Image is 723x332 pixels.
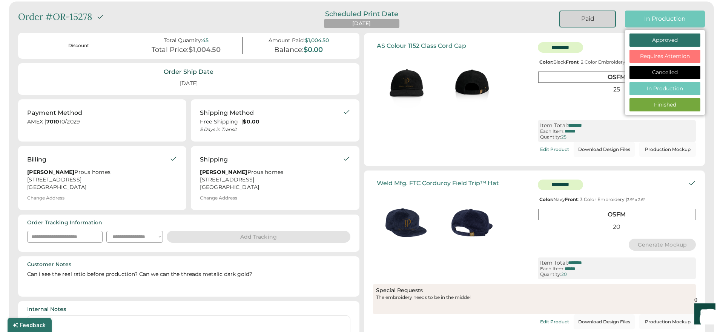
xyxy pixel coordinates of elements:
div: Scheduled Print Date [315,11,409,17]
div: Edit Product [540,147,569,152]
div: In Production [634,15,696,23]
strong: [PERSON_NAME] [27,169,74,175]
div: Internal Notes [27,306,66,313]
button: Generate Mockup [629,239,696,251]
div: 45 [202,37,209,44]
div: 25 [561,134,566,140]
div: Order Tracking Information [27,219,102,227]
strong: Color: [539,196,553,202]
div: In Production [636,85,694,93]
div: Prous homes [STREET_ADDRESS] [GEOGRAPHIC_DATA] [27,169,170,191]
img: generate-image [373,52,439,118]
div: Approved [636,37,694,44]
button: Download Design Files [574,314,635,329]
div: [DATE] [352,20,371,27]
div: $1,004.50 [189,46,221,54]
div: Change Address [27,195,64,201]
div: Payment Method [27,108,82,117]
strong: [PERSON_NAME] [200,169,247,175]
font: 3.9" x 2.6" [627,197,645,202]
div: Can i see the real ratio before production? Can we can the threads metalic dark gold? [27,271,350,288]
div: OSFM [538,72,695,82]
div: $1,004.50 [305,37,329,44]
div: Order #OR-15278 [18,11,92,23]
div: Balance: [274,46,304,54]
div: Item Total: [540,122,568,129]
div: 5 Days in Transit [200,126,342,132]
button: Production Mockup [639,142,696,157]
strong: Front [565,196,578,202]
div: $0.00 [304,46,323,54]
strong: Front [566,59,579,65]
strong: $0.00 [243,118,259,125]
div: Shipping Method [200,108,254,117]
button: Add Tracking [167,231,350,243]
div: Quantity: [540,134,561,140]
div: Cancelled [636,69,694,76]
div: Quantity: [540,272,561,277]
img: generate-image [439,52,505,118]
div: Weld Mfg. FTC Corduroy Field Trip™ Hat [377,180,499,187]
div: Black : 2 Color Embroidery | [538,59,696,65]
img: generate-image [373,190,439,256]
div: Billing [27,155,46,164]
img: generate-image [439,190,505,256]
div: Change Address [200,195,237,201]
div: [DATE] [171,77,207,90]
div: Each Item: [540,129,565,134]
div: OSFM [538,209,695,220]
div: Item Total: [540,260,568,266]
div: Discount [32,43,126,49]
div: Shipping [200,155,228,164]
div: Free Shipping | [200,118,342,126]
strong: 7010 [46,118,60,125]
div: Amount Paid: [269,37,305,44]
div: Order Ship Date [164,68,213,76]
div: 20 [538,222,695,232]
div: Total Price: [152,46,189,54]
strong: Color: [539,59,553,65]
iframe: Front Chat [687,298,720,330]
div: Customer Notes [27,261,71,268]
div: Total Quantity: [164,37,202,44]
div: 20 [561,272,567,277]
div: Navy : 3 Color Embroidery | [538,197,696,202]
div: Paid [569,15,606,23]
div: Special Requests [376,287,693,294]
button: Production Mockup [639,314,696,329]
div: Requires Attention [636,53,694,60]
div: Each Item: [540,266,565,271]
div: 25 [538,84,695,94]
div: The embroidery needs to be in the middel [376,294,693,311]
div: AS Colour 1152 Class Cord Cap [377,42,466,49]
div: Finished [636,101,694,109]
div: Prous homes [STREET_ADDRESS] [GEOGRAPHIC_DATA] [200,169,342,191]
div: Edit Product [540,319,569,324]
div: AMEX | 10/2029 [27,118,177,128]
button: Download Design Files [574,142,635,157]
